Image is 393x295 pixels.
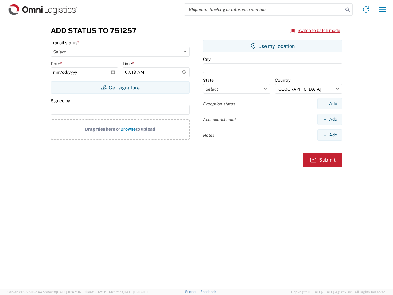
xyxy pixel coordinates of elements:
[291,289,386,295] span: Copyright © [DATE]-[DATE] Agistix Inc., All Rights Reserved
[51,61,62,66] label: Date
[136,127,155,132] span: to upload
[200,290,216,293] a: Feedback
[51,81,190,94] button: Get signature
[203,77,214,83] label: State
[51,98,70,104] label: Signed by
[203,132,215,138] label: Notes
[7,290,81,294] span: Server: 2025.19.0-d447cefac8f
[203,40,342,52] button: Use my location
[203,101,235,107] label: Exception status
[184,4,343,15] input: Shipment, tracking or reference number
[84,290,148,294] span: Client: 2025.19.0-129fbcf
[290,26,340,36] button: Switch to batch mode
[123,290,148,294] span: [DATE] 09:39:01
[185,290,200,293] a: Support
[317,129,342,141] button: Add
[56,290,81,294] span: [DATE] 10:47:06
[317,98,342,109] button: Add
[303,153,342,167] button: Submit
[317,114,342,125] button: Add
[51,26,137,35] h3: Add Status to 751257
[275,77,290,83] label: Country
[123,61,134,66] label: Time
[203,117,236,122] label: Accessorial used
[120,127,136,132] span: Browse
[51,40,79,45] label: Transit status
[85,127,120,132] span: Drag files here or
[203,57,211,62] label: City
